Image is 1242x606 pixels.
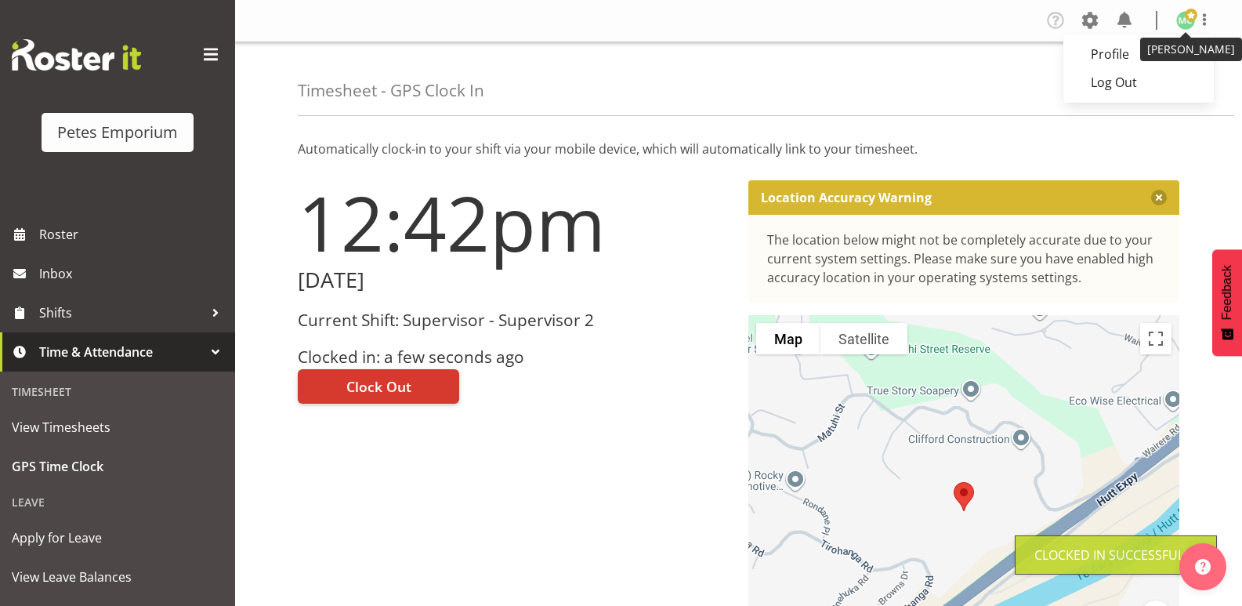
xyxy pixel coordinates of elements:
a: View Leave Balances [4,557,231,597]
img: melissa-cowen2635.jpg [1176,11,1195,30]
a: Log Out [1063,68,1214,96]
a: Profile [1063,40,1214,68]
span: Clock Out [346,376,411,397]
button: Show street map [756,323,820,354]
span: View Leave Balances [12,565,223,589]
a: View Timesheets [4,408,231,447]
h1: 12:42pm [298,180,730,265]
div: Timesheet [4,376,231,408]
button: Close message [1151,190,1167,205]
div: Leave [4,486,231,518]
h3: Current Shift: Supervisor - Supervisor 2 [298,311,730,329]
span: View Timesheets [12,415,223,439]
span: Apply for Leave [12,526,223,550]
a: Apply for Leave [4,518,231,557]
p: Location Accuracy Warning [761,190,932,205]
div: Petes Emporium [57,121,178,144]
button: Clock Out [298,369,459,404]
span: Time & Attendance [39,340,204,364]
span: Shifts [39,301,204,325]
h3: Clocked in: a few seconds ago [298,348,730,366]
div: The location below might not be completely accurate due to your current system settings. Please m... [767,230,1161,287]
button: Feedback - Show survey [1212,249,1242,356]
span: GPS Time Clock [12,455,223,478]
span: Feedback [1220,265,1234,320]
h4: Timesheet - GPS Clock In [298,82,484,100]
button: Show satellite imagery [820,323,907,354]
p: Automatically clock-in to your shift via your mobile device, which will automatically link to you... [298,140,1179,158]
a: GPS Time Clock [4,447,231,486]
span: Inbox [39,262,227,285]
button: Toggle fullscreen view [1140,323,1171,354]
span: Roster [39,223,227,246]
img: Rosterit website logo [12,39,141,71]
img: help-xxl-2.png [1195,559,1211,575]
h2: [DATE] [298,268,730,292]
div: Clocked in Successfully [1034,546,1197,564]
